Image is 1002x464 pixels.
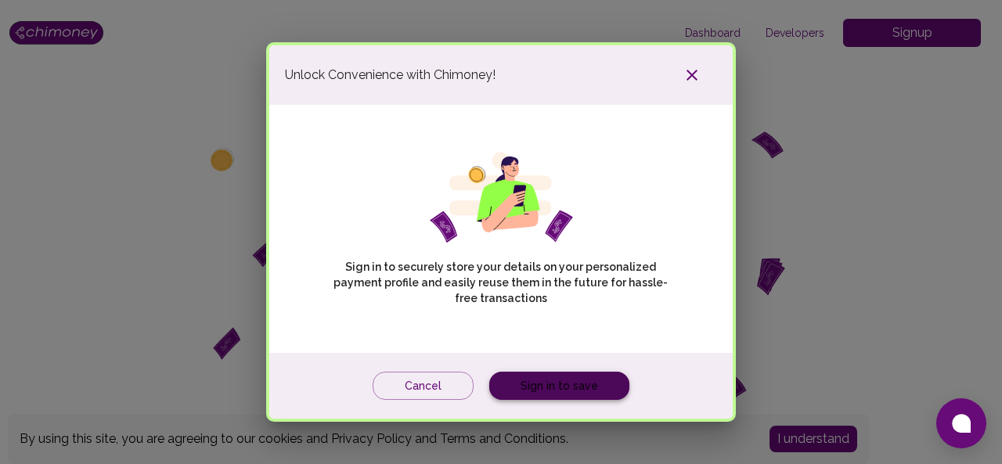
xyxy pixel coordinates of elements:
p: Sign in to securely store your details on your personalized payment profile and easily reuse them... [323,259,678,306]
button: Open chat window [936,398,986,448]
span: Unlock Convenience with Chimoney! [285,66,496,85]
button: Cancel [373,372,474,401]
img: girl phone svg [430,152,573,243]
a: Sign in to save [489,372,629,401]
